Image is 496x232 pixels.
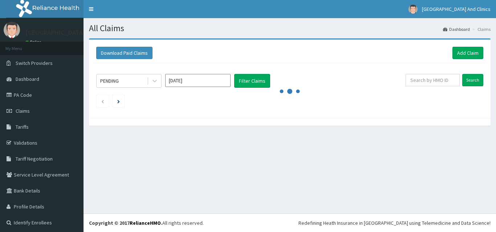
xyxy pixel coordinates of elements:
a: Dashboard [443,26,470,32]
a: Previous page [101,98,104,104]
img: User Image [4,22,20,38]
img: User Image [408,5,418,14]
h1: All Claims [89,24,491,33]
a: RelianceHMO [130,220,161,226]
span: Tariff Negotiation [16,156,53,162]
button: Filter Claims [234,74,270,88]
p: [GEOGRAPHIC_DATA] And Clinics [25,29,117,36]
a: Next page [117,98,120,104]
input: Search [462,74,483,86]
input: Search by HMO ID [406,74,460,86]
span: Dashboard [16,76,39,82]
button: Download Paid Claims [96,47,153,59]
span: Switch Providers [16,60,53,66]
div: PENDING [100,77,119,84]
strong: Copyright © 2017 . [89,220,162,226]
svg: audio-loading [279,80,301,102]
footer: All rights reserved. [84,214,496,232]
a: Online [25,40,43,45]
span: Claims [16,108,30,114]
span: [GEOGRAPHIC_DATA] And Clinics [422,6,491,12]
a: Add Claim [452,47,483,59]
div: Redefining Heath Insurance in [GEOGRAPHIC_DATA] using Telemedicine and Data Science! [298,219,491,227]
input: Select Month and Year [165,74,231,87]
span: Tariffs [16,124,29,130]
li: Claims [471,26,491,32]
